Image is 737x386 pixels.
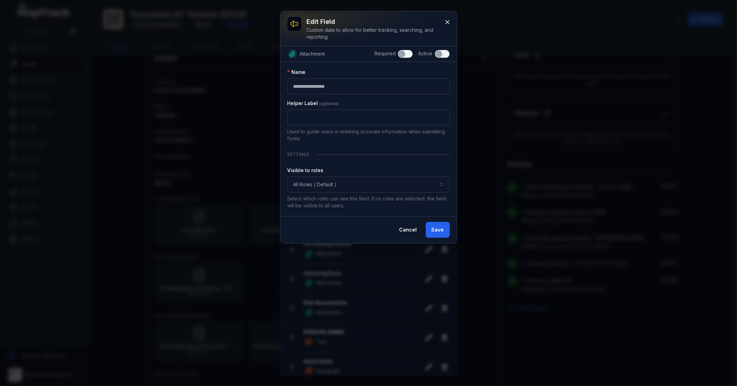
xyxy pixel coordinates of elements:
button: Cancel [394,222,423,238]
h3: Edit field [307,17,439,27]
button: All Roles ( Default ) [287,177,450,192]
label: Visible to roles [287,167,324,174]
span: Attachment [300,50,325,57]
p: Select which roles can see this field. If no roles are selected, the field will be visible to all... [287,195,450,209]
input: :r64:-form-item-label [287,78,450,94]
div: Custom data to allow for better tracking, searching, and reporting. [307,27,439,40]
span: Active [418,50,433,56]
button: Save [426,222,450,238]
span: Required [375,50,396,56]
div: Settings [287,148,450,161]
label: Name [287,69,306,76]
p: Used to guide users in entering accurate information when submitting forms [287,128,450,142]
label: Helper Label [287,100,339,107]
input: :r65:-form-item-label [287,110,450,125]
